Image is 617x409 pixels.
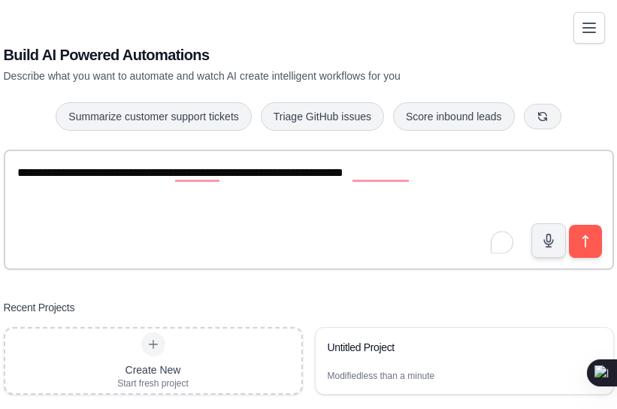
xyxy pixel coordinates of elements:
div: Widget de chat [542,337,617,409]
div: Modified less than a minute [328,370,435,382]
button: Get new suggestions [524,104,561,129]
button: Triage GitHub issues [261,102,384,131]
button: Click to speak your automation idea [531,223,566,258]
h3: Recent Projects [4,300,75,315]
iframe: Chat Widget [542,337,617,409]
div: Create New [117,362,189,377]
div: Start fresh project [117,377,189,389]
button: Toggle navigation [573,12,605,44]
button: Summarize customer support tickets [56,102,251,131]
div: Untitled Project [328,340,586,355]
p: Describe what you want to automate and watch AI create intelligent workflows for you [4,68,509,83]
button: Score inbound leads [393,102,515,131]
textarea: To enrich screen reader interactions, please activate Accessibility in Grammarly extension settings [4,150,614,270]
h1: Build AI Powered Automations [4,44,509,65]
